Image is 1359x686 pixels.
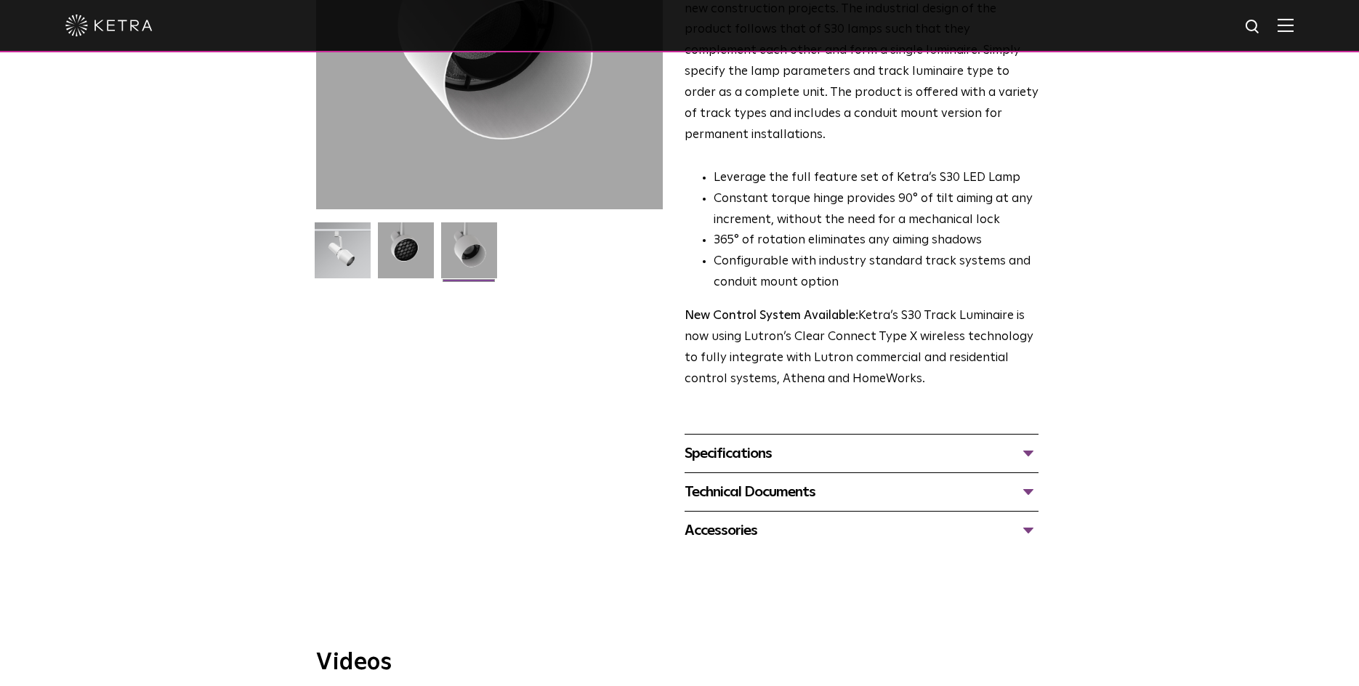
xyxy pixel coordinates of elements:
[685,306,1039,390] p: Ketra’s S30 Track Luminaire is now using Lutron’s Clear Connect Type X wireless technology to ful...
[714,230,1039,251] li: 365° of rotation eliminates any aiming shadows
[685,310,858,322] strong: New Control System Available:
[441,222,497,289] img: 9e3d97bd0cf938513d6e
[714,168,1039,189] li: Leverage the full feature set of Ketra’s S30 LED Lamp
[65,15,153,36] img: ketra-logo-2019-white
[378,222,434,289] img: 3b1b0dc7630e9da69e6b
[1244,18,1262,36] img: search icon
[685,480,1039,504] div: Technical Documents
[714,189,1039,231] li: Constant torque hinge provides 90° of tilt aiming at any increment, without the need for a mechan...
[1278,18,1294,32] img: Hamburger%20Nav.svg
[316,651,1043,674] h3: Videos
[714,251,1039,294] li: Configurable with industry standard track systems and conduit mount option
[685,442,1039,465] div: Specifications
[685,519,1039,542] div: Accessories
[315,222,371,289] img: S30-Track-Luminaire-2021-Web-Square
